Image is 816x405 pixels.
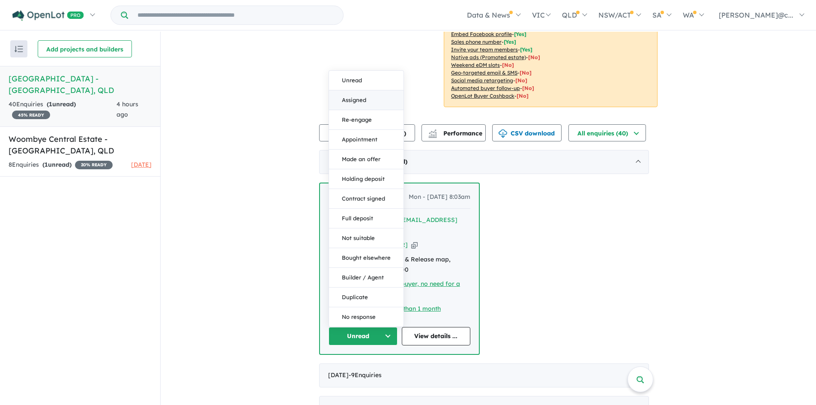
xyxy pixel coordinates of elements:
button: Unread [329,327,398,345]
span: 45 % READY [12,111,50,119]
button: Add projects and builders [38,40,132,57]
h5: Woombye Central Estate - [GEOGRAPHIC_DATA] , QLD [9,133,152,156]
button: Unread [329,71,404,90]
button: CSV download [492,124,562,141]
u: Social media retargeting [451,77,513,84]
span: [DATE] [131,161,152,168]
u: Geo-targeted email & SMS [451,69,517,76]
span: 1 [49,100,52,108]
button: Holding deposit [329,169,404,189]
span: [No] [520,69,532,76]
img: line-chart.svg [429,129,436,134]
u: Automated buyer follow-up [451,85,520,91]
div: 40 Enquir ies [9,99,117,120]
button: Not suitable [329,228,404,248]
div: Unread [329,70,404,327]
span: [No] [528,54,540,60]
div: 8 Enquir ies [9,160,113,170]
span: Performance [430,129,482,137]
div: [DATE] [319,150,649,174]
img: bar-chart.svg [428,132,437,138]
strong: ( unread) [47,100,76,108]
button: Contract signed [329,189,404,209]
span: [PERSON_NAME]@c... [719,11,793,19]
span: [No] [517,93,529,99]
button: Made an offer [329,150,404,169]
span: 1 [45,161,48,168]
a: Less than 1 month [389,305,441,312]
div: [DATE] [319,363,649,387]
span: [No] [502,62,514,68]
span: 20 % READY [75,161,113,169]
span: 4 hours ago [117,100,138,118]
button: Assigned [329,90,404,110]
button: Re-engage [329,110,404,130]
u: Embed Facebook profile [451,31,512,37]
img: sort.svg [15,46,23,52]
u: OpenLot Buyer Cashback [451,93,514,99]
span: [No] [522,85,534,91]
u: Native ads (Promoted estate) [451,54,526,60]
span: [ Yes ] [520,46,532,53]
button: Appointment [329,130,404,150]
button: Copy [411,240,418,249]
img: download icon [499,129,507,138]
button: Builder / Agent [329,268,404,288]
u: Invite your team members [451,46,518,53]
button: Duplicate [329,288,404,307]
button: All enquiries (40) [568,124,646,141]
input: Try estate name, suburb, builder or developer [130,6,341,24]
span: [No] [515,77,527,84]
span: Mon - [DATE] 8:03am [409,192,470,202]
span: - 9 Enquir ies [349,371,382,379]
u: Sales phone number [451,39,502,45]
button: Performance [421,124,486,141]
u: Weekend eDM slots [451,62,500,68]
strong: ( unread) [42,161,72,168]
button: Full deposit [329,209,404,228]
a: View details ... [402,327,471,345]
span: [ Yes ] [514,31,526,37]
button: Team member settings (3) [319,124,415,141]
button: No response [329,307,404,327]
h5: [GEOGRAPHIC_DATA] - [GEOGRAPHIC_DATA] , QLD [9,73,152,96]
span: [ Yes ] [504,39,516,45]
button: Bought elsewhere [329,248,404,268]
img: Openlot PRO Logo White [12,10,84,21]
